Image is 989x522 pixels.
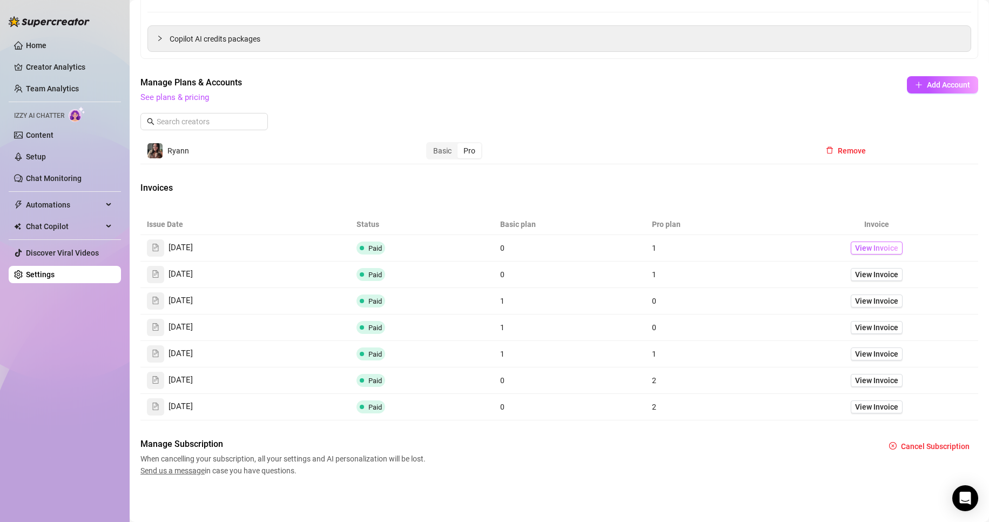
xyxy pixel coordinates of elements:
span: 1 [652,244,656,252]
span: 0 [500,270,504,279]
a: View Invoice [851,242,903,255]
a: View Invoice [851,321,903,334]
span: Add Account [927,81,970,89]
span: 1 [652,350,656,358]
span: 1 [652,270,656,279]
span: 2 [652,376,656,385]
img: Ryann [147,143,163,158]
a: Settings [26,270,55,279]
span: Manage Plans & Accounts [140,76,833,89]
div: Copilot AI credits packages [148,26,971,51]
a: Discover Viral Videos [26,249,99,257]
span: 0 [652,297,656,305]
span: Cancel Subscription [901,442,970,451]
span: collapsed [157,35,163,42]
span: Copilot AI credits packages [170,33,962,45]
a: View Invoice [851,400,903,413]
span: 1 [500,297,504,305]
span: View Invoice [855,401,898,413]
span: [DATE] [169,268,193,281]
a: Setup [26,152,46,161]
span: file-text [152,244,159,251]
span: file-text [152,403,159,410]
span: [DATE] [169,295,193,307]
span: View Invoice [855,348,898,360]
span: delete [826,146,833,154]
span: Paid [368,403,382,411]
a: View Invoice [851,374,903,387]
span: 0 [500,244,504,252]
span: 0 [500,376,504,385]
span: file-text [152,350,159,357]
a: See plans & pricing [140,92,209,102]
a: View Invoice [851,268,903,281]
th: Basic plan [494,214,645,235]
span: Send us a message [140,466,205,475]
span: Remove [838,146,866,155]
a: Content [26,131,53,139]
a: Team Analytics [26,84,79,93]
span: [DATE] [169,400,193,413]
img: logo-BBDzfeDw.svg [9,16,90,27]
span: Invoices [140,182,322,195]
span: Izzy AI Chatter [14,111,64,121]
a: View Invoice [851,347,903,360]
span: 0 [500,403,504,411]
th: Status [350,214,494,235]
span: When cancelling your subscription, all your settings and AI personalization will be lost. in case... [140,453,429,477]
span: Paid [368,297,382,305]
a: Creator Analytics [26,58,112,76]
a: Home [26,41,46,50]
span: 1 [500,323,504,332]
input: Search creators [157,116,253,128]
div: Open Intercom Messenger [952,485,978,511]
span: 2 [652,403,656,411]
span: View Invoice [855,295,898,307]
span: 1 [500,350,504,358]
span: Paid [368,271,382,279]
span: View Invoice [855,374,898,386]
img: Chat Copilot [14,223,21,230]
span: file-text [152,376,159,384]
span: plus [915,81,923,89]
a: Chat Monitoring [26,174,82,183]
span: [DATE] [169,374,193,387]
span: file-text [152,270,159,278]
th: Invoice [776,214,978,235]
img: AI Chatter [69,106,85,122]
span: Manage Subscription [140,438,429,451]
th: Issue Date [140,214,350,235]
span: [DATE] [169,347,193,360]
div: Basic [427,143,458,158]
span: View Invoice [855,322,898,333]
span: 0 [652,323,656,332]
a: View Invoice [851,295,903,307]
span: View Invoice [855,269,898,280]
div: segmented control [426,142,482,159]
span: Chat Copilot [26,218,103,235]
span: file-text [152,323,159,331]
span: Automations [26,196,103,213]
span: Paid [368,324,382,332]
span: View Invoice [855,242,898,254]
span: Ryann [167,146,189,155]
span: search [147,118,154,125]
span: Paid [368,244,382,252]
span: close-circle [889,442,897,450]
th: Pro plan [645,214,776,235]
button: Cancel Subscription [880,438,978,455]
div: Pro [458,143,481,158]
span: thunderbolt [14,200,23,209]
span: Paid [368,377,382,385]
button: Remove [817,142,874,159]
button: Add Account [907,76,978,93]
span: Paid [368,350,382,358]
span: [DATE] [169,321,193,334]
span: [DATE] [169,242,193,255]
span: file-text [152,297,159,304]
